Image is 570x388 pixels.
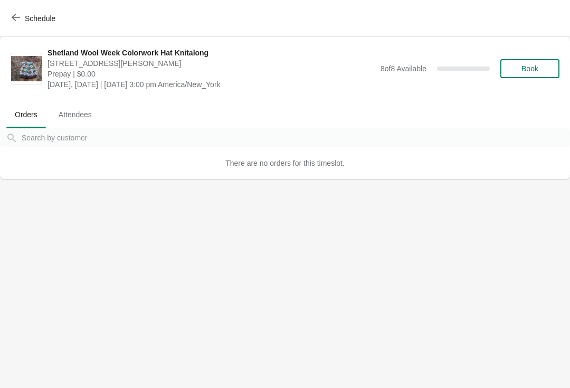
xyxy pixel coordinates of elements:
[225,159,345,167] span: There are no orders for this timeslot.
[11,56,42,81] img: Shetland Wool Week Colorwork Hat Knitalong
[25,14,55,23] span: Schedule
[47,79,375,90] span: [DATE], [DATE] | [DATE] 3:00 pm America/New_York
[50,105,100,124] span: Attendees
[5,9,64,28] button: Schedule
[6,105,46,124] span: Orders
[500,59,559,78] button: Book
[47,48,375,58] span: Shetland Wool Week Colorwork Hat Knitalong
[381,64,426,73] span: 8 of 8 Available
[47,58,375,69] span: [STREET_ADDRESS][PERSON_NAME]
[521,64,538,73] span: Book
[21,128,570,147] input: Search by customer
[47,69,375,79] span: Prepay | $0.00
